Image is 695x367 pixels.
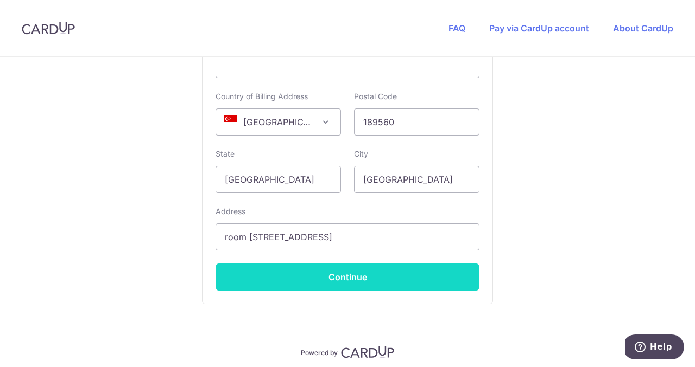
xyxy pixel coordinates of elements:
iframe: Secure card payment input frame [225,58,470,71]
button: Continue [216,263,479,291]
p: Powered by [301,346,338,357]
label: State [216,149,235,159]
a: About CardUp [613,23,673,34]
img: CardUp [22,22,75,35]
a: Pay via CardUp account [489,23,589,34]
label: City [354,149,368,159]
label: Postal Code [354,91,397,102]
span: Singapore [216,109,340,135]
label: Address [216,206,245,217]
a: FAQ [448,23,465,34]
img: CardUp [341,345,394,358]
span: Singapore [216,108,341,136]
iframe: Opens a widget where you can find more information [625,334,684,362]
label: Country of Billing Address [216,91,308,102]
input: Example 123456 [354,108,479,136]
